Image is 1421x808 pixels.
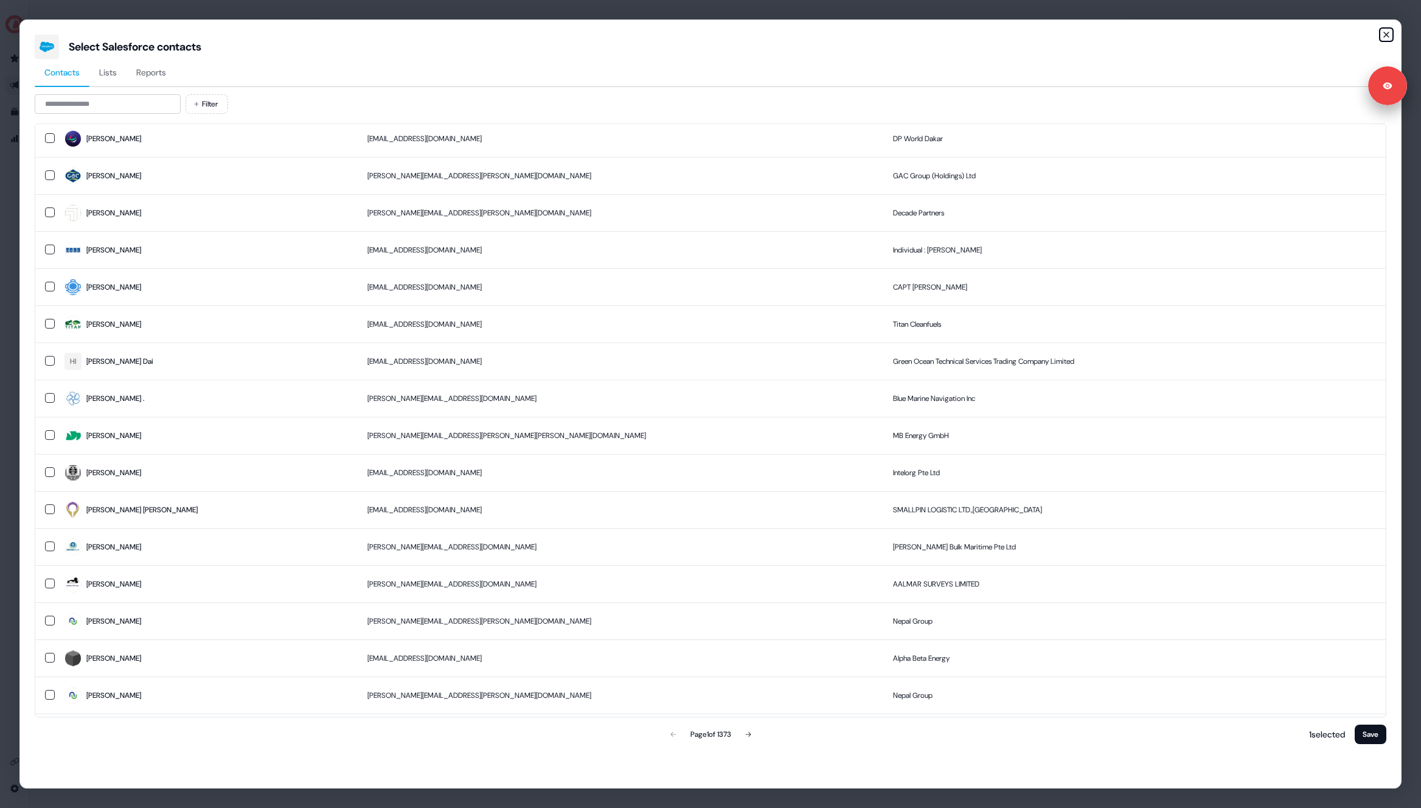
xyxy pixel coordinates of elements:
div: Page 1 of 1373 [690,728,731,740]
div: [PERSON_NAME] [86,689,141,702]
span: Lists [99,66,117,78]
td: [EMAIL_ADDRESS][DOMAIN_NAME] [358,639,884,677]
td: Nepal Group [883,602,1386,639]
td: [EMAIL_ADDRESS][DOMAIN_NAME] [358,120,884,157]
span: Reports [136,66,166,78]
div: [PERSON_NAME] [86,281,141,293]
td: SMALLPIN LOGISTIC LTD.,[GEOGRAPHIC_DATA] [883,491,1386,528]
td: [PERSON_NAME][EMAIL_ADDRESS][DOMAIN_NAME] [358,565,884,602]
div: [PERSON_NAME] [86,652,141,664]
div: [PERSON_NAME] [86,467,141,479]
p: 1 selected [1304,728,1345,740]
div: [PERSON_NAME] [86,244,141,256]
div: [PERSON_NAME] [86,318,141,330]
td: [EMAIL_ADDRESS][DOMAIN_NAME] [358,231,884,268]
td: Blue Marine Navigation Inc [883,380,1386,417]
td: CAPT [PERSON_NAME] [883,268,1386,305]
div: [PERSON_NAME] [PERSON_NAME] [86,504,198,516]
button: Save [1355,725,1386,744]
td: [EMAIL_ADDRESS][DOMAIN_NAME] [358,268,884,305]
td: [PERSON_NAME][EMAIL_ADDRESS][DOMAIN_NAME] [358,380,884,417]
td: DP World Dakar [883,120,1386,157]
td: [PERSON_NAME] Bulk Maritime Pte Ltd [883,528,1386,565]
td: [PERSON_NAME][EMAIL_ADDRESS][PERSON_NAME][DOMAIN_NAME] [358,677,884,714]
td: [EMAIL_ADDRESS][DOMAIN_NAME] [358,491,884,528]
td: [PERSON_NAME][EMAIL_ADDRESS][PERSON_NAME][DOMAIN_NAME] [358,602,884,639]
td: [PERSON_NAME][EMAIL_ADDRESS][PERSON_NAME][DOMAIN_NAME] [358,157,884,194]
button: Filter [186,94,228,114]
div: [PERSON_NAME] [86,133,141,145]
td: AALMAR SURVEYS LIMITED [883,565,1386,602]
div: [PERSON_NAME] Dai [86,355,153,367]
div: HI [70,355,76,367]
td: [PERSON_NAME][EMAIL_ADDRESS][DOMAIN_NAME] [358,528,884,565]
td: Titan Cleanfuels [883,305,1386,343]
td: [EMAIL_ADDRESS][DOMAIN_NAME] [358,343,884,380]
div: [PERSON_NAME] [86,170,141,182]
td: Nigerian Midstream and Downstream Petroleum Regulatory Authority(NMDPRA) [883,714,1386,751]
td: [EMAIL_ADDRESS][DOMAIN_NAME] [358,454,884,491]
td: Green Ocean Technical Services Trading Company Limited [883,343,1386,380]
div: [PERSON_NAME] [86,578,141,590]
div: Select Salesforce contacts [69,40,201,54]
span: Contacts [44,66,80,78]
div: [PERSON_NAME] [86,207,141,219]
td: Decade Partners [883,194,1386,231]
div: [PERSON_NAME] [86,541,141,553]
td: Intelorg Pte Ltd [883,454,1386,491]
td: Individual : [PERSON_NAME] [883,231,1386,268]
td: [PERSON_NAME][EMAIL_ADDRESS][PERSON_NAME][DOMAIN_NAME] [358,194,884,231]
td: MB Energy GmbH [883,417,1386,454]
div: [PERSON_NAME] [86,430,141,442]
div: [PERSON_NAME] . [86,392,144,405]
td: [PERSON_NAME][EMAIL_ADDRESS][PERSON_NAME][PERSON_NAME][DOMAIN_NAME] [358,417,884,454]
td: GAC Group (Holdings) Ltd [883,157,1386,194]
div: [PERSON_NAME] [86,615,141,627]
td: [EMAIL_ADDRESS][DOMAIN_NAME] [358,305,884,343]
td: [PERSON_NAME][EMAIL_ADDRESS][DOMAIN_NAME] [358,714,884,751]
td: Nepal Group [883,677,1386,714]
td: Alpha Beta Energy [883,639,1386,677]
